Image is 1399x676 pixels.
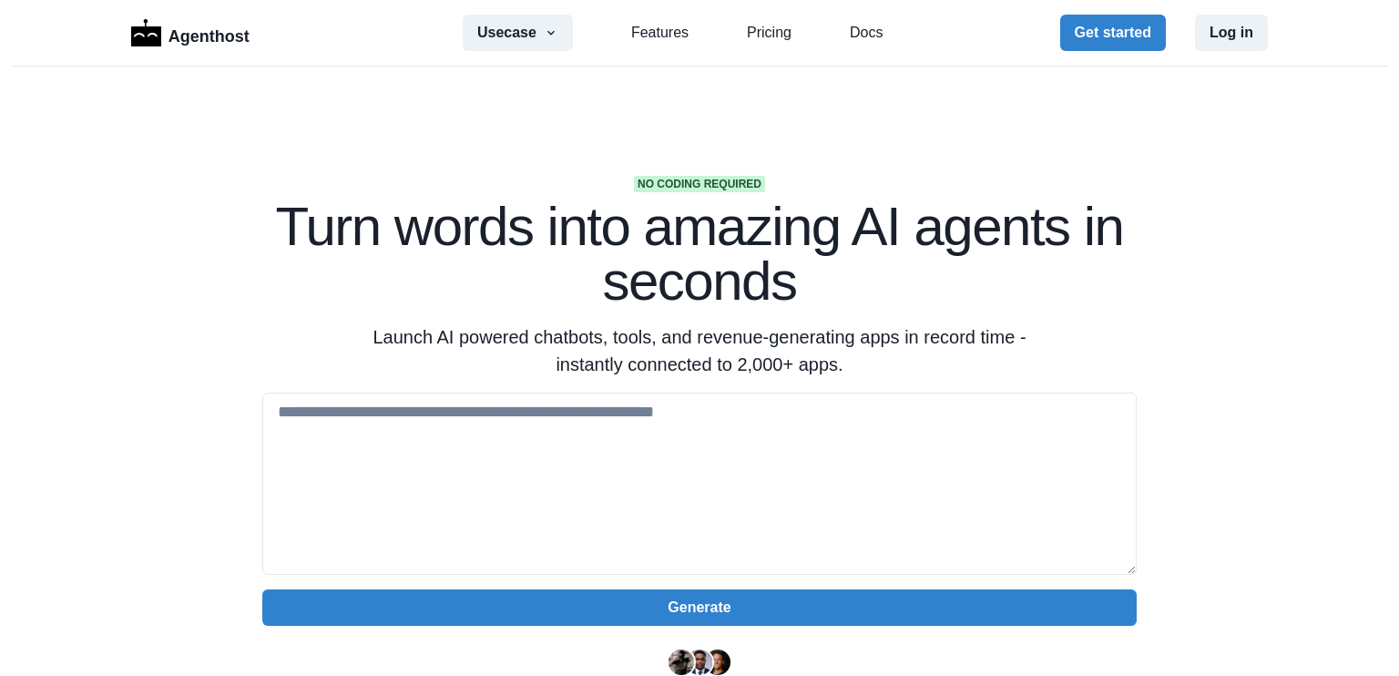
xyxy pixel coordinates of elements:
[669,650,694,675] img: Ryan Florence
[262,589,1137,626] button: Generate
[1195,15,1268,51] button: Log in
[168,17,250,49] p: Agenthost
[1060,15,1166,51] button: Get started
[131,17,250,49] a: LogoAgenthost
[631,22,689,44] a: Features
[634,176,765,192] span: No coding required
[463,15,573,51] button: Usecase
[131,19,161,46] img: Logo
[747,22,791,44] a: Pricing
[705,650,730,675] img: Kent Dodds
[350,323,1049,378] p: Launch AI powered chatbots, tools, and revenue-generating apps in record time - instantly connect...
[850,22,883,44] a: Docs
[687,650,712,675] img: Segun Adebayo
[262,200,1137,309] h1: Turn words into amazing AI agents in seconds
